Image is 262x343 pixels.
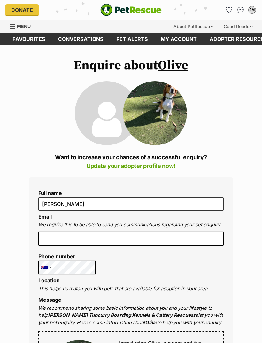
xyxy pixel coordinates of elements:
[154,33,203,45] a: My account
[158,58,188,74] a: Olive
[38,285,224,292] p: This helps us match you with pets that are available for adoption in your area.
[249,7,255,13] div: JM
[38,305,224,326] p: We recommend sharing some basic information about you and your lifestyle to help assist you with ...
[38,253,96,259] label: Phone number
[247,5,257,15] button: My account
[235,5,246,15] a: Conversations
[5,4,39,15] a: Donate
[38,197,224,211] input: E.g. Jimmy Chew
[48,312,190,318] strong: [PERSON_NAME] Tuncurry Boarding Kennels & Cattery Rescue
[29,58,233,73] h1: Enquire about
[38,297,61,303] label: Message
[224,5,234,15] a: Favourites
[38,221,224,229] p: We require this to be able to send you communications regarding your pet enquiry.
[219,20,257,33] div: Good Reads
[10,20,35,32] a: Menu
[100,4,162,16] img: logo-e224e6f780fb5917bec1dbf3a21bbac754714ae5b6737aabdf751b685950b380.svg
[29,153,233,170] p: Want to increase your chances of a successful enquiry?
[17,24,31,29] span: Menu
[52,33,110,45] a: conversations
[169,20,218,33] div: About PetRescue
[38,277,60,284] label: Location
[38,214,52,220] label: Email
[123,81,187,145] img: Olive
[145,319,157,325] strong: Olive
[237,7,244,13] img: chat-41dd97257d64d25036548639549fe6c8038ab92f7586957e7f3b1b290dea8141.svg
[6,33,52,45] a: Favourites
[38,190,224,196] label: Full name
[87,162,176,169] a: Update your adopter profile now!
[224,5,257,15] ul: Account quick links
[110,33,154,45] a: Pet alerts
[100,4,162,16] a: PetRescue
[39,261,53,274] div: Australia: +61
